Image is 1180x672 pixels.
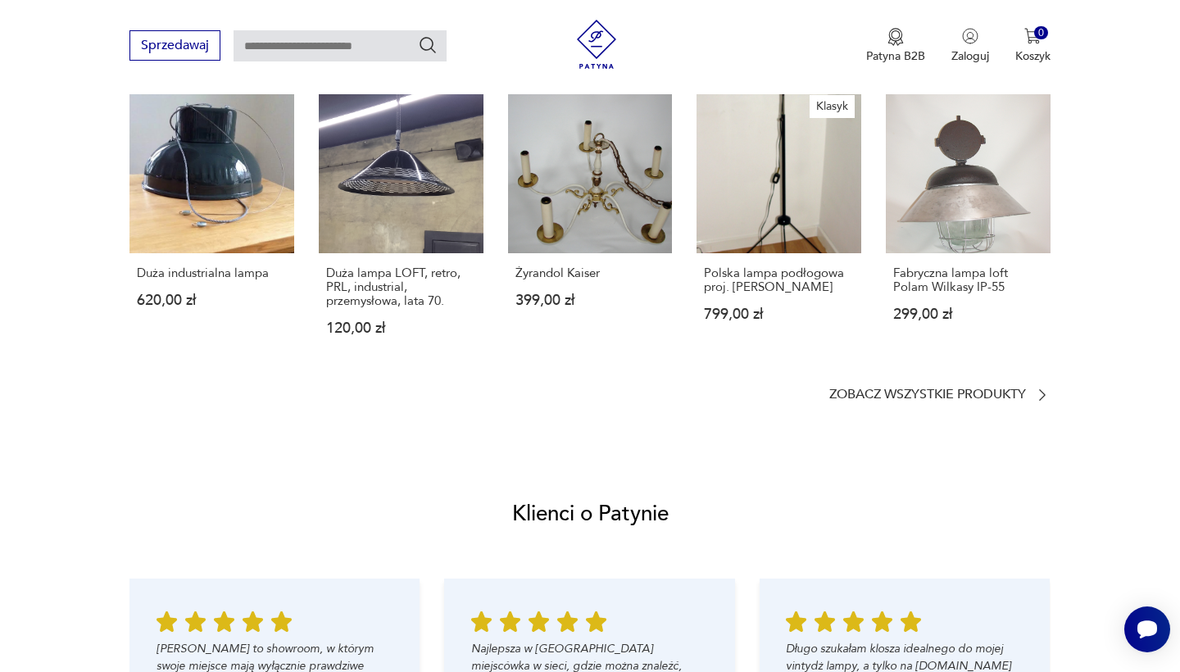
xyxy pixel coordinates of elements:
p: Zaloguj [951,48,989,64]
img: Ikona medalu [887,28,904,46]
a: Sprzedawaj [129,41,220,52]
a: Duża lampa LOFT, retro, PRL, industrial, przemysłowa, lata 70.Duża lampa LOFT, retro, PRL, indust... [319,89,483,367]
button: Patyna B2B [866,28,925,64]
img: Ikona gwiazdy [243,611,263,632]
button: 0Koszyk [1015,28,1051,64]
p: 399,00 zł [515,293,665,307]
p: Koszyk [1015,48,1051,64]
p: 620,00 zł [137,293,287,307]
img: Patyna - sklep z meblami i dekoracjami vintage [572,20,621,69]
p: Fabryczna lampa loft Polam Wilkasy IP-55 [893,266,1043,294]
img: Ikona gwiazdy [844,611,865,632]
a: Ikona medaluPatyna B2B [866,28,925,64]
img: Ikona gwiazdy [157,611,177,632]
p: Duża lampa LOFT, retro, PRL, industrial, przemysłowa, lata 70. [326,266,476,308]
a: Zobacz wszystkie produkty [829,387,1051,403]
a: Duża industrialna lampaDuża industrialna lampa620,00 zł [129,89,294,367]
img: Ikona gwiazdy [901,611,922,632]
img: Ikona gwiazdy [185,611,206,632]
p: 299,00 zł [893,307,1043,321]
img: Ikona gwiazdy [815,611,836,632]
img: Ikona gwiazdy [529,611,549,632]
button: Sprzedawaj [129,30,220,61]
h2: Klienci o Patynie [512,500,669,528]
p: Polska lampa podłogowa proj. [PERSON_NAME] [704,266,854,294]
p: 120,00 zł [326,321,476,335]
img: Ikona gwiazdy [271,611,292,632]
a: KlasykPolska lampa podłogowa proj. A.GałeckiPolska lampa podłogowa proj. [PERSON_NAME]799,00 zł [697,89,861,367]
div: 0 [1034,26,1048,40]
button: Zaloguj [951,28,989,64]
a: Fabryczna lampa loft Polam Wilkasy IP-55Fabryczna lampa loft Polam Wilkasy IP-55299,00 zł [886,89,1051,367]
img: Ikona gwiazdy [500,611,520,632]
a: Żyrandol KaiserŻyrandol Kaiser399,00 zł [508,89,673,367]
iframe: Smartsupp widget button [1124,606,1170,652]
img: Ikona gwiazdy [557,611,578,632]
img: Ikona koszyka [1024,28,1041,44]
p: Żyrandol Kaiser [515,266,665,280]
p: Patyna B2B [866,48,925,64]
img: Ikonka użytkownika [962,28,978,44]
img: Ikona gwiazdy [787,611,807,632]
img: Ikona gwiazdy [214,611,234,632]
img: Ikona gwiazdy [873,611,893,632]
button: Szukaj [418,35,438,55]
img: Ikona gwiazdy [586,611,606,632]
p: Zobacz wszystkie produkty [829,389,1026,400]
p: 799,00 zł [704,307,854,321]
p: Duża industrialna lampa [137,266,287,280]
img: Ikona gwiazdy [471,611,492,632]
